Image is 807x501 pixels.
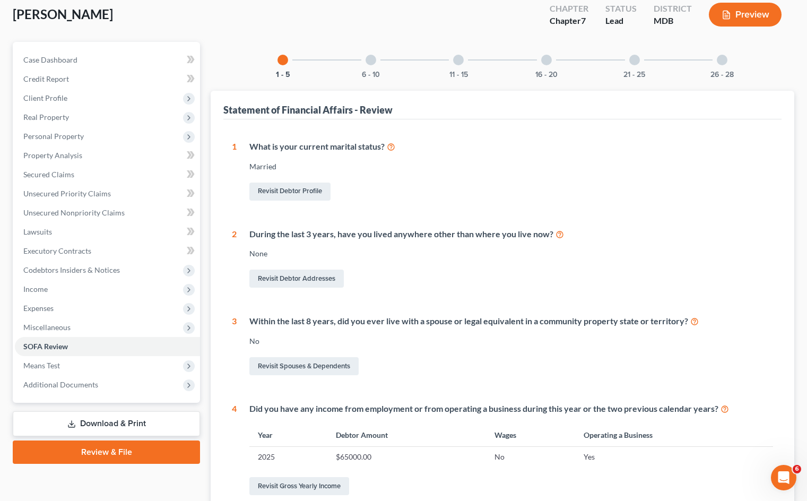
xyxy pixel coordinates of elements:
[15,146,200,165] a: Property Analysis
[249,228,773,240] div: During the last 3 years, have you lived anywhere other than where you live now?
[249,315,773,327] div: Within the last 8 years, did you ever live with a spouse or legal equivalent in a community prope...
[249,270,344,288] a: Revisit Debtor Addresses
[23,246,91,255] span: Executory Contracts
[550,3,588,15] div: Chapter
[15,241,200,261] a: Executory Contracts
[223,103,393,116] div: Statement of Financial Affairs - Review
[23,208,125,217] span: Unsecured Nonpriority Claims
[575,424,773,446] th: Operating a Business
[709,3,782,27] button: Preview
[23,380,98,389] span: Additional Documents
[710,71,734,79] button: 26 - 28
[23,132,84,141] span: Personal Property
[23,55,77,64] span: Case Dashboard
[13,6,113,22] span: [PERSON_NAME]
[486,447,575,467] td: No
[23,284,48,293] span: Income
[249,477,349,495] a: Revisit Gross Yearly Income
[232,315,237,377] div: 3
[13,440,200,464] a: Review & File
[249,336,773,347] div: No
[327,424,486,446] th: Debtor Amount
[23,170,74,179] span: Secured Claims
[486,424,575,446] th: Wages
[249,161,773,172] div: Married
[23,93,67,102] span: Client Profile
[249,141,773,153] div: What is your current marital status?
[232,228,237,290] div: 2
[654,3,692,15] div: District
[15,222,200,241] a: Lawsuits
[362,71,380,79] button: 6 - 10
[23,74,69,83] span: Credit Report
[15,203,200,222] a: Unsecured Nonpriority Claims
[449,71,468,79] button: 11 - 15
[605,15,637,27] div: Lead
[23,304,54,313] span: Expenses
[771,465,796,490] iframe: Intercom live chat
[23,189,111,198] span: Unsecured Priority Claims
[249,447,327,467] td: 2025
[232,403,237,497] div: 4
[15,50,200,70] a: Case Dashboard
[23,265,120,274] span: Codebtors Insiders & Notices
[623,71,645,79] button: 21 - 25
[15,70,200,89] a: Credit Report
[327,447,486,467] td: $65000.00
[15,184,200,203] a: Unsecured Priority Claims
[654,15,692,27] div: MDB
[23,113,69,122] span: Real Property
[23,151,82,160] span: Property Analysis
[575,447,773,467] td: Yes
[15,337,200,356] a: SOFA Review
[249,403,773,415] div: Did you have any income from employment or from operating a business during this year or the two ...
[605,3,637,15] div: Status
[15,165,200,184] a: Secured Claims
[249,424,327,446] th: Year
[23,227,52,236] span: Lawsuits
[23,323,71,332] span: Miscellaneous
[13,411,200,436] a: Download & Print
[793,465,801,473] span: 6
[550,15,588,27] div: Chapter
[23,342,68,351] span: SOFA Review
[535,71,558,79] button: 16 - 20
[232,141,237,203] div: 1
[249,357,359,375] a: Revisit Spouses & Dependents
[23,361,60,370] span: Means Test
[276,71,290,79] button: 1 - 5
[249,183,331,201] a: Revisit Debtor Profile
[249,248,773,259] div: None
[581,15,586,25] span: 7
